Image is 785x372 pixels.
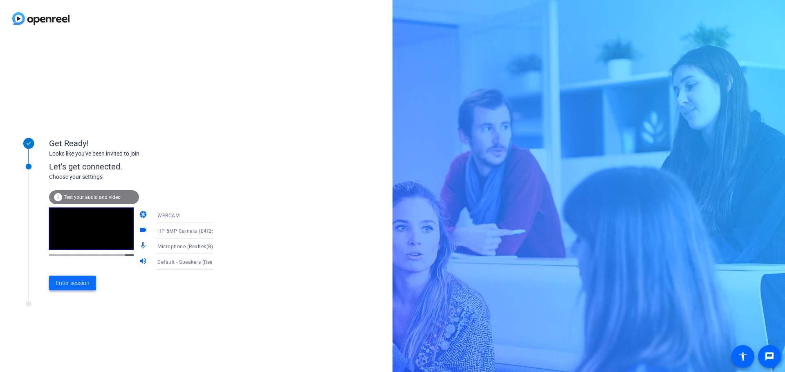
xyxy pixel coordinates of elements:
div: Get Ready! [49,137,213,149]
mat-icon: message [765,352,774,361]
span: Enter session [56,279,90,287]
span: Test your audio and video [64,194,121,200]
div: Choose your settings [49,173,229,181]
mat-icon: accessibility [738,352,748,361]
mat-icon: info [53,192,63,202]
span: WEBCAM [157,213,179,218]
span: Default - Speakers (Realtek(R) Audio) [157,258,246,265]
mat-icon: volume_up [139,257,149,267]
button: Enter session [49,276,96,290]
span: Microphone (Realtek(R) Audio) [157,243,231,249]
div: Looks like you've been invited to join [49,149,213,158]
div: Let's get connected. [49,160,229,173]
mat-icon: camera [139,210,149,220]
mat-icon: videocam [139,226,149,236]
mat-icon: mic_none [139,241,149,251]
span: HP 5MP Camera (04f2:b7e9) [157,227,227,234]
